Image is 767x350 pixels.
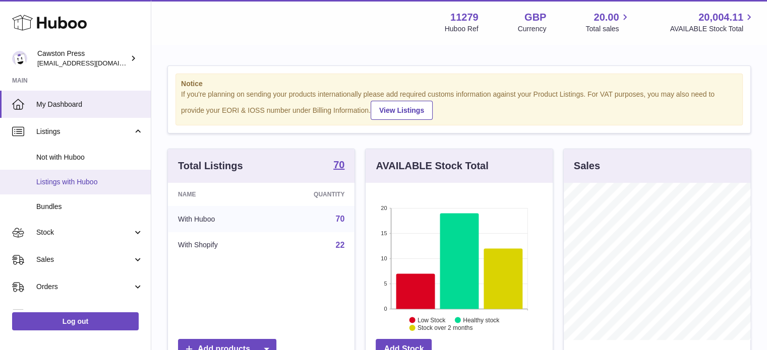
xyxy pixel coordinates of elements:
[168,232,269,258] td: With Shopify
[336,215,345,223] a: 70
[670,24,755,34] span: AVAILABLE Stock Total
[168,183,269,206] th: Name
[333,160,344,172] a: 70
[381,255,387,261] text: 10
[12,51,27,66] img: internalAdmin-11279@internal.huboo.com
[381,230,387,236] text: 15
[450,11,479,24] strong: 11279
[574,159,600,173] h3: Sales
[36,282,133,292] span: Orders
[36,127,133,136] span: Listings
[445,24,479,34] div: Huboo Ref
[384,306,387,312] text: 0
[594,11,619,24] span: 20.00
[585,11,630,34] a: 20.00 Total sales
[418,316,446,323] text: Low Stock
[418,324,473,331] text: Stock over 2 months
[181,90,737,120] div: If you're planning on sending your products internationally please add required customs informati...
[333,160,344,170] strong: 70
[181,79,737,89] strong: Notice
[381,205,387,211] text: 20
[670,11,755,34] a: 20,004.11 AVAILABLE Stock Total
[371,101,433,120] a: View Listings
[178,159,243,173] h3: Total Listings
[36,153,143,162] span: Not with Huboo
[384,281,387,287] text: 5
[698,11,743,24] span: 20,004.11
[37,59,148,67] span: [EMAIL_ADDRESS][DOMAIN_NAME]
[524,11,546,24] strong: GBP
[463,316,500,323] text: Healthy stock
[36,255,133,264] span: Sales
[36,228,133,237] span: Stock
[376,159,488,173] h3: AVAILABLE Stock Total
[36,177,143,187] span: Listings with Huboo
[37,49,128,68] div: Cawston Press
[585,24,630,34] span: Total sales
[36,309,143,319] span: Usage
[518,24,547,34] div: Currency
[36,100,143,109] span: My Dashboard
[269,183,355,206] th: Quantity
[168,206,269,232] td: With Huboo
[12,312,139,330] a: Log out
[36,202,143,212] span: Bundles
[336,241,345,249] a: 22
